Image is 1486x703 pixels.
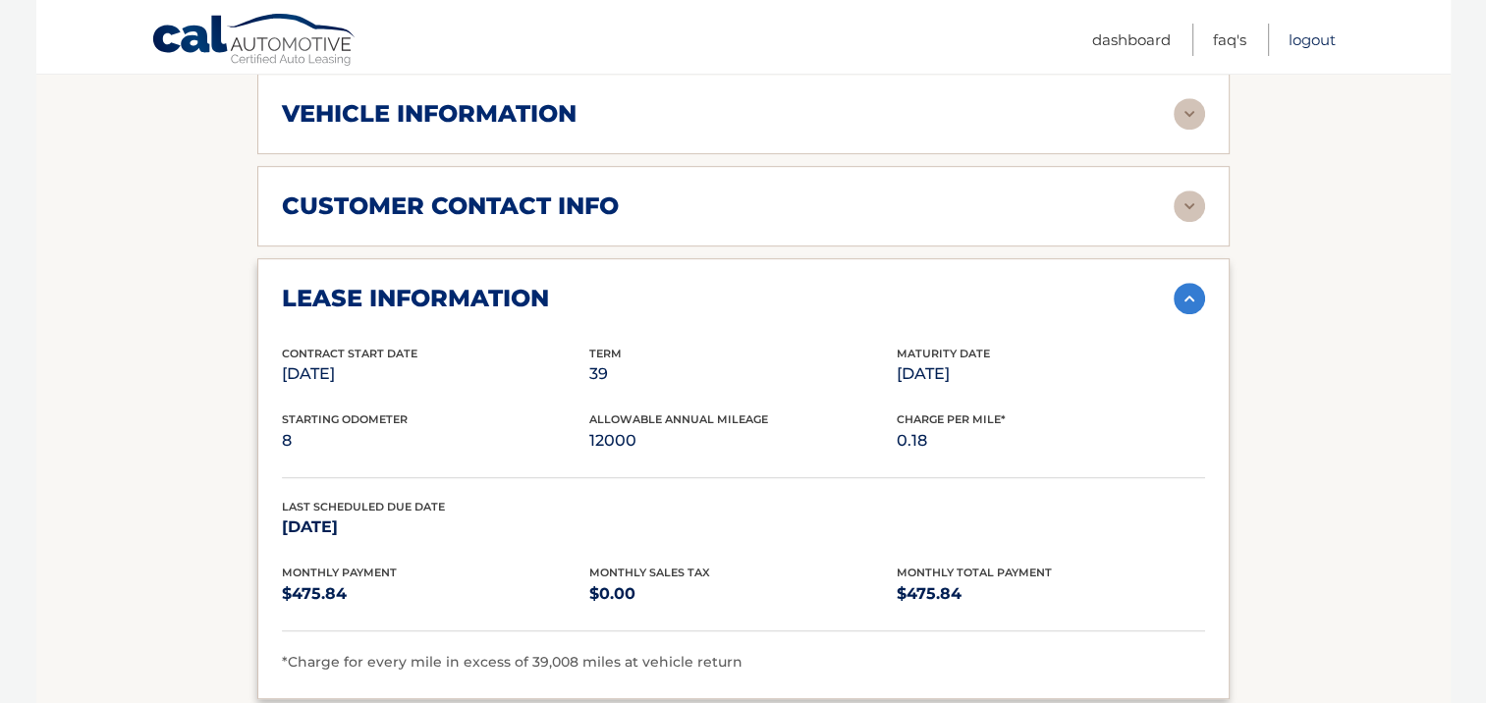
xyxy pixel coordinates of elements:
[897,566,1052,579] span: Monthly Total Payment
[1213,24,1246,56] a: FAQ's
[282,191,619,221] h2: customer contact info
[897,360,1204,388] p: [DATE]
[589,347,622,360] span: Term
[282,412,408,426] span: Starting Odometer
[1092,24,1171,56] a: Dashboard
[282,500,445,514] span: Last Scheduled Due Date
[589,427,897,455] p: 12000
[282,284,549,313] h2: lease information
[1174,283,1205,314] img: accordion-active.svg
[282,427,589,455] p: 8
[897,580,1204,608] p: $475.84
[282,99,577,129] h2: vehicle information
[589,566,710,579] span: Monthly Sales Tax
[282,653,743,671] span: *Charge for every mile in excess of 39,008 miles at vehicle return
[589,412,768,426] span: Allowable Annual Mileage
[282,580,589,608] p: $475.84
[897,427,1204,455] p: 0.18
[282,360,589,388] p: [DATE]
[1174,190,1205,222] img: accordion-rest.svg
[589,360,897,388] p: 39
[1289,24,1336,56] a: Logout
[282,566,397,579] span: Monthly Payment
[589,580,897,608] p: $0.00
[151,13,358,70] a: Cal Automotive
[282,514,589,541] p: [DATE]
[897,412,1006,426] span: Charge Per Mile*
[897,347,990,360] span: Maturity Date
[282,347,417,360] span: Contract Start Date
[1174,98,1205,130] img: accordion-rest.svg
